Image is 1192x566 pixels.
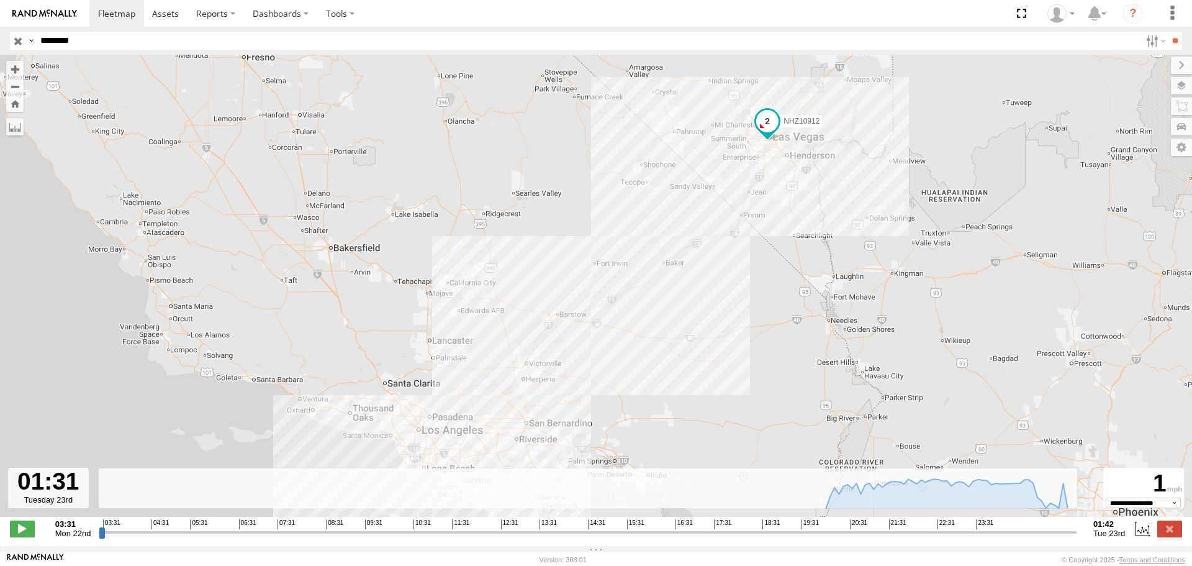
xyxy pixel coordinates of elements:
[278,519,295,529] span: 07:31
[801,519,819,529] span: 19:31
[6,78,24,95] button: Zoom out
[6,95,24,112] button: Zoom Home
[762,519,780,529] span: 18:31
[239,519,256,529] span: 06:31
[588,519,605,529] span: 14:31
[1093,529,1125,538] span: Tue 23rd Sep 2025
[1119,556,1185,564] a: Terms and Conditions
[783,116,819,125] span: NHZ10912
[151,519,169,529] span: 04:31
[1062,556,1185,564] div: © Copyright 2025 -
[1141,32,1168,50] label: Search Filter Options
[26,32,36,50] label: Search Query
[1105,470,1182,498] div: 1
[1093,519,1125,529] strong: 01:42
[1123,4,1143,24] i: ?
[55,519,91,529] strong: 03:31
[452,519,469,529] span: 11:31
[937,519,955,529] span: 22:31
[6,61,24,78] button: Zoom in
[976,519,993,529] span: 23:31
[501,519,518,529] span: 12:31
[1043,4,1079,23] div: Zulema McIntosch
[103,519,120,529] span: 03:31
[850,519,867,529] span: 20:31
[55,529,91,538] span: Mon 22nd Sep 2025
[1171,139,1192,156] label: Map Settings
[10,521,35,537] label: Play/Stop
[540,556,587,564] div: Version: 308.01
[190,519,207,529] span: 05:31
[540,519,557,529] span: 13:31
[7,554,64,566] a: Visit our Website
[627,519,644,529] span: 15:31
[326,519,343,529] span: 08:31
[365,519,382,529] span: 09:31
[889,519,906,529] span: 21:31
[6,118,24,135] label: Measure
[1157,521,1182,537] label: Close
[413,519,431,529] span: 10:31
[714,519,731,529] span: 17:31
[12,9,77,18] img: rand-logo.svg
[675,519,693,529] span: 16:31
